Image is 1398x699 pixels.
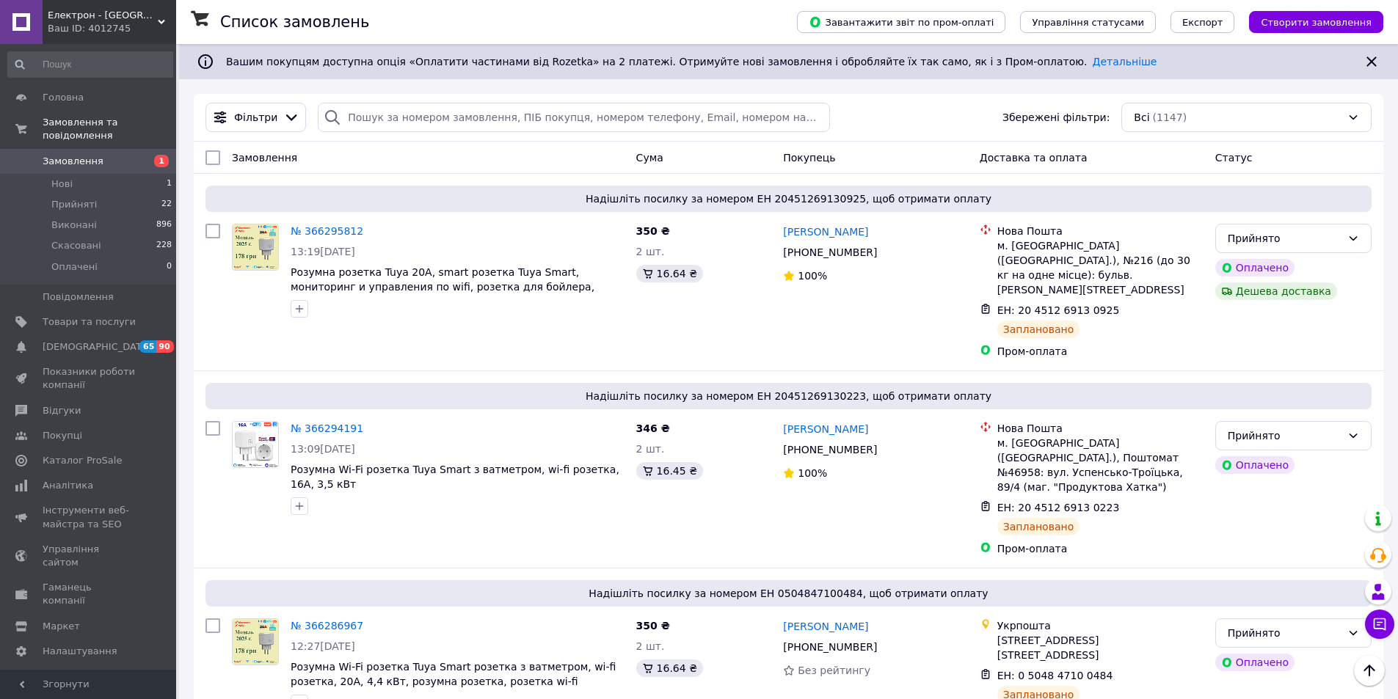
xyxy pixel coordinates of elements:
[232,224,279,271] a: Фото товару
[1354,655,1385,686] button: Наверх
[997,238,1204,297] div: м. [GEOGRAPHIC_DATA] ([GEOGRAPHIC_DATA].), №216 (до 30 кг на одне місце): бульв. [PERSON_NAME][ST...
[51,239,101,252] span: Скасовані
[1020,11,1156,33] button: Управління статусами
[1002,110,1110,125] span: Збережені фільтри:
[636,640,665,652] span: 2 шт.
[43,290,114,304] span: Повідомлення
[232,421,279,468] a: Фото товару
[1153,111,1187,123] span: (1147)
[291,661,616,687] a: Розумна Wi-Fi розетка Tuya Smart розетка з ватметром, wi-fi розетка, 20А, 4,4 кВт, розумна розетк...
[1215,259,1295,277] div: Оплачено
[51,198,97,211] span: Прийняті
[161,198,172,211] span: 22
[636,462,703,480] div: 16.45 ₴
[154,155,169,167] span: 1
[636,246,665,257] span: 2 шт.
[43,454,122,467] span: Каталог ProSale
[48,9,158,22] span: Електрон - Одеса
[43,429,82,442] span: Покупці
[1032,17,1144,28] span: Управління статусами
[980,152,1088,164] span: Доставка та оплата
[291,266,594,307] a: Розумна розетка Tuya 20А, smart розетка Tuya Smart, мониторинг и управления по wifi, розетка для ...
[1215,282,1337,300] div: Дешева доставка
[997,321,1080,338] div: Заплановано
[997,541,1204,556] div: Пром-оплата
[798,467,827,479] span: 100%
[43,315,136,329] span: Товари та послуги
[291,620,363,632] a: № 366286967
[43,365,136,392] span: Показники роботи компанії
[798,665,870,676] span: Без рейтингу
[997,344,1204,359] div: Пром-оплата
[43,645,117,658] span: Налаштування
[1228,230,1341,246] div: Прийнято
[43,543,136,569] span: Управління сайтом
[48,22,176,35] div: Ваш ID: 4012745
[997,436,1204,494] div: м. [GEOGRAPHIC_DATA] ([GEOGRAPHIC_DATA].), Поштомат №46958: вул. Успенсько-Троїцька, 89/4 (маг. "...
[291,246,355,257] span: 13:19[DATE]
[997,670,1113,681] span: ЕН: 0 5048 4710 0484
[783,152,835,164] span: Покупець
[780,439,880,460] div: [PHONE_NUMBER]
[43,340,151,354] span: [DEMOGRAPHIC_DATA]
[43,581,136,607] span: Гаманець компанії
[783,619,868,634] a: [PERSON_NAME]
[51,178,73,191] span: Нові
[220,13,369,31] h1: Список замовлень
[156,219,172,232] span: 896
[1249,11,1383,33] button: Створити замовлення
[780,637,880,657] div: [PHONE_NUMBER]
[997,421,1204,436] div: Нова Пошта
[51,219,97,232] span: Виконані
[636,659,703,677] div: 16.64 ₴
[780,242,880,263] div: [PHONE_NUMBER]
[43,404,81,417] span: Відгуки
[43,620,80,633] span: Маркет
[234,110,277,125] span: Фільтри
[232,618,279,665] a: Фото товару
[997,618,1204,633] div: Укрпошта
[233,224,278,270] img: Фото товару
[1134,110,1149,125] span: Всі
[291,443,355,455] span: 13:09[DATE]
[636,265,703,282] div: 16.64 ₴
[636,422,670,434] span: 346 ₴
[43,155,103,168] span: Замовлення
[1093,56,1157,67] a: Детальніше
[1228,625,1341,641] div: Прийнято
[1228,428,1341,444] div: Прийнято
[318,103,829,132] input: Пошук за номером замовлення, ПІБ покупця, номером телефону, Email, номером накладної
[291,464,619,490] a: Розумна Wi-Fi розетка Tuya Smart з ватметром, wi-fi розетка, 16А, 3,5 кВт
[156,340,173,353] span: 90
[797,11,1005,33] button: Завантажити звіт по пром-оплаті
[233,422,278,467] img: Фото товару
[43,116,176,142] span: Замовлення та повідомлення
[291,422,363,434] a: № 366294191
[636,152,663,164] span: Cума
[211,586,1366,601] span: Надішліть посилку за номером ЕН 0504847100484, щоб отримати оплату
[1215,654,1295,671] div: Оплачено
[783,422,868,436] a: [PERSON_NAME]
[167,178,172,191] span: 1
[783,224,868,239] a: [PERSON_NAME]
[1215,456,1295,474] div: Оплачено
[211,389,1366,403] span: Надішліть посилку за номером ЕН 20451269130223, щоб отримати оплату
[43,91,84,104] span: Головна
[1234,15,1383,27] a: Створити замовлення
[1365,610,1394,639] button: Чат з покупцем
[7,51,173,78] input: Пошук
[226,56,1157,67] span: Вашим покупцям доступна опція «Оплатити частинами від Rozetka» на 2 платежі. Отримуйте нові замов...
[233,619,278,665] img: Фото товару
[291,640,355,652] span: 12:27[DATE]
[997,518,1080,535] div: Заплановано
[156,239,172,252] span: 228
[232,152,297,164] span: Замовлення
[1261,17,1372,28] span: Створити замовлення
[139,340,156,353] span: 65
[997,502,1120,513] span: ЕН: 20 4512 6913 0223
[997,633,1204,662] div: [STREET_ADDRESS] [STREET_ADDRESS]
[167,260,172,274] span: 0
